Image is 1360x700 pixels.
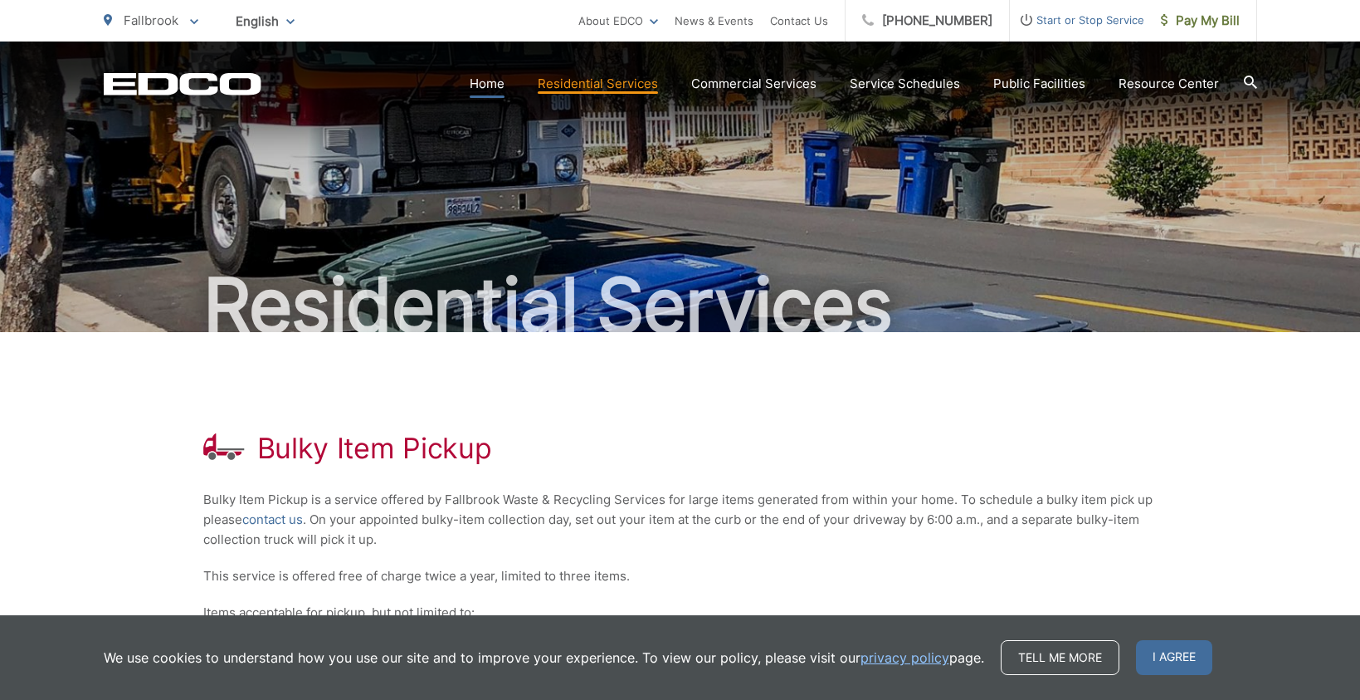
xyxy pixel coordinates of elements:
a: Residential Services [538,74,658,94]
a: privacy policy [860,648,949,668]
a: News & Events [675,11,753,31]
a: contact us [242,510,303,530]
a: Resource Center [1119,74,1219,94]
span: Pay My Bill [1161,11,1240,31]
a: Service Schedules [850,74,960,94]
a: Home [470,74,505,94]
p: Bulky Item Pickup is a service offered by Fallbrook Waste & Recycling Services for large items ge... [203,490,1158,550]
span: I agree [1136,640,1212,675]
p: This service is offered free of charge twice a year, limited to three items. [203,566,1158,586]
a: Tell me more [1001,640,1119,675]
a: Commercial Services [691,74,816,94]
p: Items acceptable for pickup, but not limited to: [203,603,1158,623]
p: We use cookies to understand how you use our site and to improve your experience. To view our pol... [104,648,984,668]
span: English [223,7,307,36]
a: About EDCO [578,11,658,31]
a: Contact Us [770,11,828,31]
a: Public Facilities [993,74,1085,94]
span: Fallbrook [124,12,178,28]
h1: Bulky Item Pickup [257,432,492,465]
h2: Residential Services [104,264,1257,347]
a: EDCD logo. Return to the homepage. [104,72,261,95]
